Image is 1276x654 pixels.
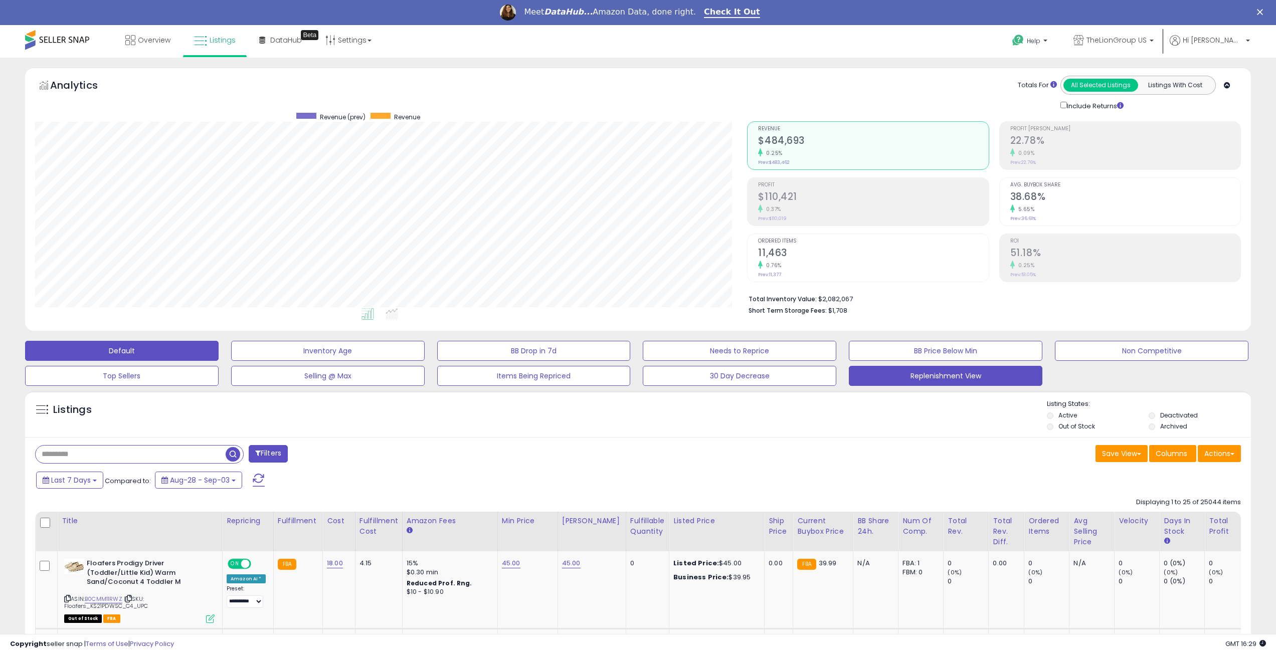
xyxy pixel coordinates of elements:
[249,445,288,463] button: Filters
[819,558,837,568] span: 39.99
[763,205,781,213] small: 0.37%
[85,595,122,603] a: B0CMM11RWZ
[763,262,782,269] small: 0.76%
[437,366,631,386] button: Items Being Repriced
[25,366,219,386] button: Top Sellers
[1225,639,1266,648] span: 2025-09-11 16:29 GMT
[673,559,757,568] div: $45.00
[1164,577,1204,586] div: 0 (0%)
[502,516,554,526] div: Min Price
[1010,135,1240,148] h2: 22.78%
[252,25,309,55] a: DataHub
[1028,516,1065,537] div: Ordered Items
[769,516,789,537] div: Ship Price
[118,25,178,55] a: Overview
[1138,79,1212,92] button: Listings With Cost
[1010,191,1240,204] h2: 38.68%
[64,595,148,610] span: | SKU: Floafers_KS21PDWSC_C4_UPC
[210,35,236,45] span: Listings
[327,558,343,568] a: 18.00
[1073,559,1107,568] div: N/A
[758,126,988,132] span: Revenue
[1170,35,1250,58] a: Hi [PERSON_NAME]
[359,559,395,568] div: 4.15
[630,559,661,568] div: 0
[630,516,665,537] div: Fulfillable Quantity
[673,572,728,582] b: Business Price:
[704,7,760,18] a: Check It Out
[502,558,520,568] a: 45.00
[1156,449,1187,459] span: Columns
[227,585,266,608] div: Preset:
[407,588,490,596] div: $10 - $10.90
[1160,411,1198,419] label: Deactivated
[105,476,151,486] span: Compared to:
[1063,79,1138,92] button: All Selected Listings
[1119,516,1155,526] div: Velocity
[643,366,836,386] button: 30 Day Decrease
[1160,422,1187,430] label: Archived
[1010,159,1036,165] small: Prev: 22.76%
[849,341,1042,361] button: BB Price Below Min
[758,272,781,278] small: Prev: 11,377
[407,568,490,577] div: $0.30 min
[673,516,760,526] div: Listed Price
[87,559,209,589] b: Floafers Prodigy Driver (Toddler/Little Kid) Warm Sand/Coconut 4 Toddler M
[902,516,939,537] div: Num of Comp.
[1010,247,1240,261] h2: 51.18%
[227,516,269,526] div: Repricing
[1055,341,1248,361] button: Non Competitive
[758,159,790,165] small: Prev: $483,462
[1183,35,1243,45] span: Hi [PERSON_NAME]
[10,639,174,649] div: seller snap | |
[673,558,719,568] b: Listed Price:
[643,341,836,361] button: Needs to Reprice
[1028,577,1069,586] div: 0
[64,559,215,622] div: ASIN:
[1010,182,1240,188] span: Avg. Buybox Share
[1209,559,1249,568] div: 0
[1198,445,1241,462] button: Actions
[138,35,170,45] span: Overview
[1096,445,1148,462] button: Save View
[231,341,425,361] button: Inventory Age
[758,191,988,204] h2: $110,421
[828,306,847,315] span: $1,708
[749,292,1233,304] li: $2,082,067
[170,475,230,485] span: Aug-28 - Sep-03
[86,639,128,648] a: Terms of Use
[673,573,757,582] div: $39.95
[327,516,351,526] div: Cost
[50,78,117,95] h5: Analytics
[227,574,266,583] div: Amazon AI *
[36,472,103,489] button: Last 7 Days
[1010,272,1036,278] small: Prev: 51.05%
[1119,568,1133,576] small: (0%)
[407,526,413,535] small: Amazon Fees.
[797,516,849,537] div: Current Buybox Price
[1018,81,1057,90] div: Totals For
[53,403,92,417] h5: Listings
[797,559,816,570] small: FBA
[1047,399,1251,409] p: Listing States:
[1086,35,1147,45] span: TheLionGroup US
[1010,126,1240,132] span: Profit [PERSON_NAME]
[1164,537,1170,546] small: Days In Stock.
[1119,559,1159,568] div: 0
[948,568,962,576] small: (0%)
[187,25,243,55] a: Listings
[749,295,817,303] b: Total Inventory Value:
[1015,149,1035,157] small: 0.09%
[155,472,242,489] button: Aug-28 - Sep-03
[51,475,91,485] span: Last 7 Days
[544,7,593,17] i: DataHub...
[1209,516,1245,537] div: Total Profit
[1164,559,1204,568] div: 0 (0%)
[1027,37,1040,45] span: Help
[318,25,379,55] a: Settings
[562,516,622,526] div: [PERSON_NAME]
[849,366,1042,386] button: Replenishment View
[948,559,988,568] div: 0
[407,559,490,568] div: 15%
[562,558,581,568] a: 45.00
